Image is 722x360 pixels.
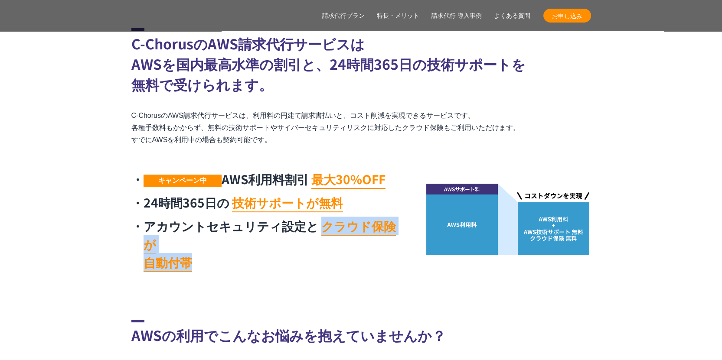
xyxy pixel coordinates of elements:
h2: C-ChorusのAWS請求代行サービスは AWSを国内最高水準の割引と、24時間365日の技術サポートを 無料で受けられます。 [131,28,591,94]
span: お申し込み [543,11,591,20]
a: 請求代行プラン [322,11,365,20]
span: キャンペーン中 [144,175,222,187]
mark: 最大30%OFF [311,170,386,189]
mark: クラウド保険が 自動付帯 [144,217,396,272]
li: AWS利用料割引 [131,170,405,188]
a: お申し込み [543,9,591,23]
h2: AWSの利用でこんなお悩みを抱えていませんか？ [131,320,591,345]
mark: 技術サポートが無料 [232,194,343,212]
li: アカウントセキュリティ設定と [131,217,405,271]
img: AWS請求代行で大幅な割引が実現できる仕組み [426,184,591,255]
a: よくある質問 [494,11,530,20]
li: 24時間365日の [131,193,405,211]
p: C-ChorusのAWS請求代行サービスは、利用料の円建て請求書払いと、コスト削減を実現できるサービスです。 各種手数料もかからず、無料の技術サポートやサイバーセキュリティリスクに対応したクラウ... [131,110,591,146]
a: 特長・メリット [377,11,419,20]
a: 請求代行 導入事例 [431,11,482,20]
